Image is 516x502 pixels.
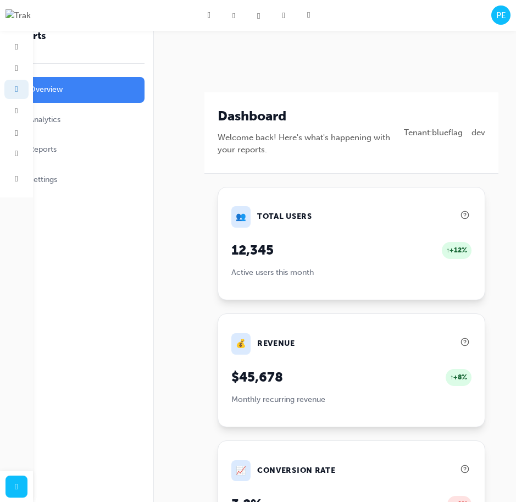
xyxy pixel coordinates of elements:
[298,4,323,26] a: pages-icon
[9,107,145,133] a: 📈 Analytics
[236,466,246,476] span: 📈
[15,148,18,158] span: news-icon
[257,211,312,223] h4: Total Users
[15,127,18,137] span: car-icon
[273,4,298,26] a: news-icon
[282,9,285,21] span: news-icon
[491,5,511,25] button: PE
[231,394,471,406] p: Monthly recurring revenue
[9,167,145,193] a: ⚙️ Settings
[231,267,471,279] p: Active users this month
[446,369,471,386] div: ↑ +8%
[15,84,18,94] span: chart-icon
[307,9,310,21] span: pages-icon
[218,110,404,123] h1: Dashboard
[15,63,18,73] span: people-icon
[9,30,145,42] h2: Reports
[9,77,145,103] a: 📊 Overview
[248,4,273,26] a: car-icon
[236,339,246,349] span: 💰
[231,244,274,257] div: 12,345
[236,212,246,222] span: 👥
[231,371,283,384] div: $45,678
[232,9,235,22] span: search-icon
[218,131,404,156] p: Welcome back! Here's what's happening with your reports.
[199,4,224,26] a: guage-icon
[496,9,506,22] span: PE
[51,54,498,67] h1: Possum Reports
[257,338,295,350] h4: Revenue
[15,481,18,493] span: next-icon
[15,174,18,184] span: pages-icon
[257,9,260,21] span: car-icon
[9,137,145,163] a: 📋 Reports
[257,465,336,477] h4: Conversion Rate
[51,72,498,85] div: Tenant:
[5,9,31,22] img: Trak
[15,106,18,115] span: search-icon
[442,242,471,259] div: ↑ +12%
[208,9,210,21] span: guage-icon
[404,126,463,139] div: Tenant:
[224,4,248,26] a: search-icon
[432,128,463,137] span: blueflag
[15,42,18,52] span: guage-icon
[471,126,485,139] div: dev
